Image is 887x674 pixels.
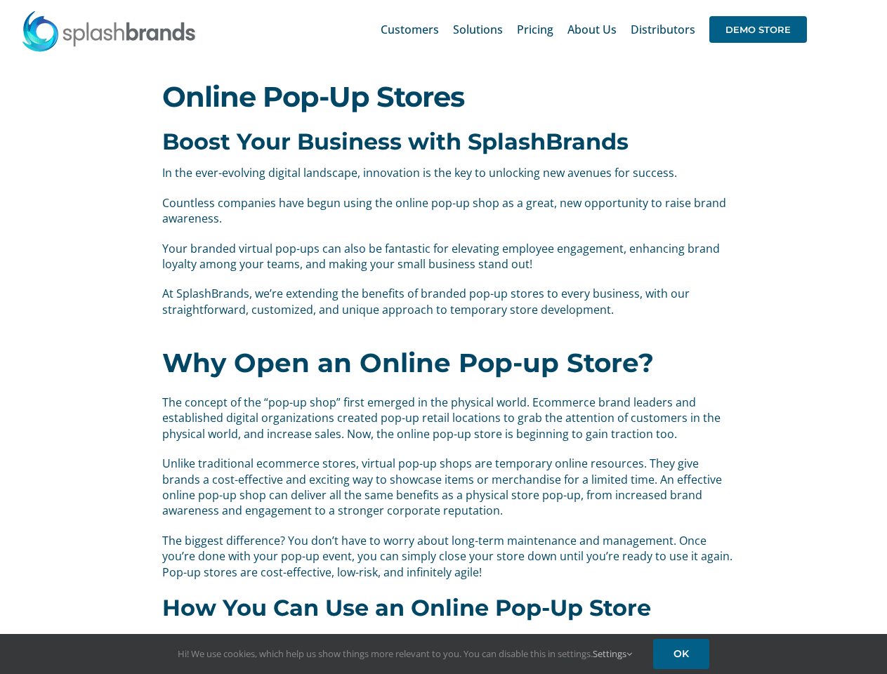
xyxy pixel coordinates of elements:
[162,395,735,442] p: The concept of the “pop-up shop” first emerged in the physical world. Ecommerce brand leaders and...
[162,533,735,580] p: The biggest difference? You don’t have to worry about long-term maintenance and management. Once ...
[517,24,553,35] span: Pricing
[162,83,724,111] h1: Online Pop-Up Stores
[178,647,632,660] span: Hi! We use cookies, which help us show things more relevant to you. You can disable this in setti...
[162,241,735,272] p: Your branded virtual pop-ups can also be fantastic for elevating employee engagement, enhancing b...
[567,24,617,35] span: About Us
[21,10,197,52] img: SplashBrands.com Logo
[162,594,651,621] b: How You Can Use an Online Pop-Up Store
[653,639,709,669] a: OK
[517,7,553,52] a: Pricing
[381,7,439,52] a: Customers
[709,7,807,52] a: DEMO STORE
[453,24,503,35] span: Solutions
[162,128,629,155] b: Boost Your Business with SplashBrands
[709,16,807,43] span: DEMO STORE
[162,349,724,377] h2: Why Open an Online Pop-up Store?
[381,7,807,52] nav: Main Menu
[162,195,735,227] p: Countless companies have begun using the online pop-up shop as a great, new opportunity to raise ...
[162,165,735,180] p: In the ever-evolving digital landscape, innovation is the key to unlocking new avenues for success.
[162,456,735,519] p: Unlike traditional ecommerce stores, virtual pop-up shops are temporary online resources. They gi...
[593,647,632,660] a: Settings
[631,24,695,35] span: Distributors
[381,24,439,35] span: Customers
[631,7,695,52] a: Distributors
[162,286,735,317] p: At SplashBrands, we’re extending the benefits of branded pop-up stores to every business, with ou...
